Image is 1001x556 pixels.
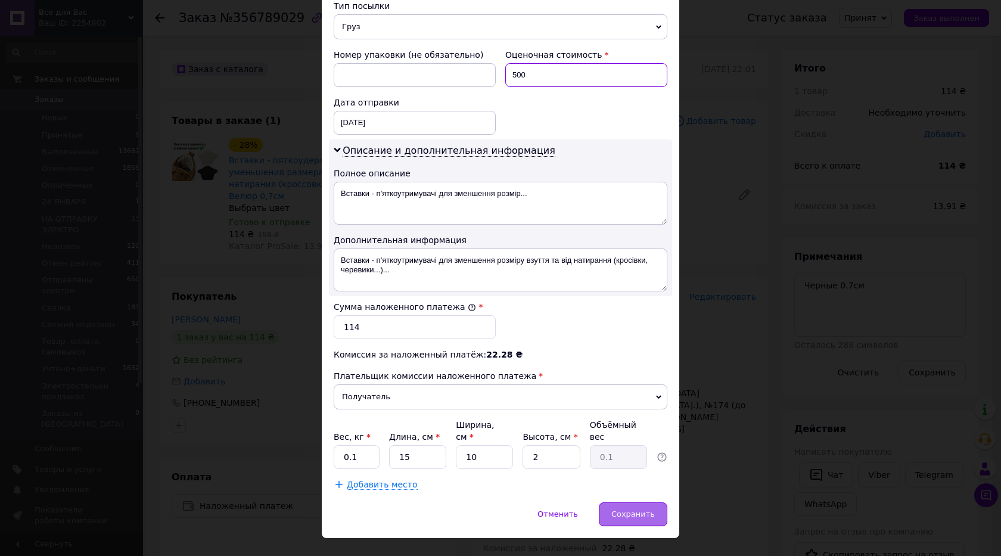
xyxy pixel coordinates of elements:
span: Груз [334,14,667,39]
div: Комиссия за наложенный платёж: [334,349,667,361]
div: Номер упаковки (не обязательно) [334,49,496,61]
span: Описание и дополнительная информация [343,145,555,157]
label: Ширина, см [456,420,494,442]
span: Плательщик комиссии наложенного платежа [334,371,536,381]
div: Оценочная стоимость [505,49,667,61]
div: Дата отправки [334,97,496,108]
span: Отменить [537,510,578,518]
div: Объёмный вес [590,419,647,443]
span: Тип посылки [334,1,390,11]
div: Дополнительная информация [334,234,667,246]
label: Сумма наложенного платежа [334,302,476,312]
label: Высота, см [523,432,577,442]
span: Добавить место [347,480,418,490]
label: Вес, кг [334,432,371,442]
textarea: Вставки - п'яткоутримувачі для зменшення розміру взуття та від натирання (кросівки, черевики...)... [334,249,667,291]
label: Длина, см [389,432,440,442]
div: Полное описание [334,167,667,179]
span: 22.28 ₴ [486,350,523,359]
span: Сохранить [611,510,655,518]
textarea: Вставки - п'яткоутримувачі для зменшення розмір... [334,182,667,225]
span: Получатель [334,384,667,409]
